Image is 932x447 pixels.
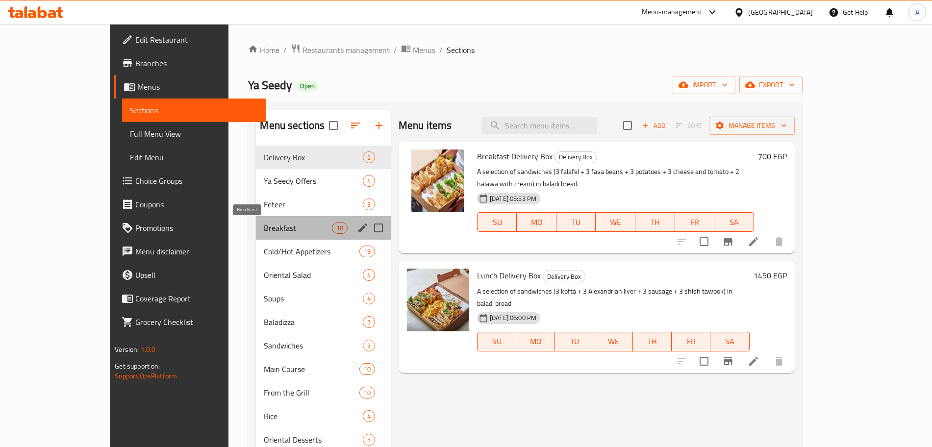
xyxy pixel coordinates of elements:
[363,340,375,351] div: items
[114,75,265,99] a: Menus
[114,310,265,334] a: Grocery Checklist
[264,410,362,422] span: Rice
[135,269,257,281] span: Upsell
[694,351,714,372] span: Select to update
[394,44,397,56] li: /
[477,285,750,310] p: A selection of sandwiches (3 kofta + 3 Alexandrian liver + 3 sausage + 3 shish tawook) in baladi ...
[360,365,375,374] span: 10
[638,118,669,133] span: Add item
[256,240,391,263] div: Cold/Hot Appetizers19
[717,120,787,132] span: Manage items
[256,287,391,310] div: Soups4
[709,117,795,135] button: Manage items
[739,76,803,94] button: export
[673,76,735,94] button: import
[521,215,553,229] span: MO
[676,334,706,348] span: FR
[264,316,362,328] div: Baladizza
[555,332,594,351] button: TU
[635,212,675,232] button: TH
[332,222,348,234] div: items
[264,387,359,398] span: From the Grill
[363,269,375,281] div: items
[141,343,156,356] span: 1.0.0
[291,44,390,56] a: Restaurants management
[115,370,177,382] a: Support.OpsPlatform
[401,44,435,56] a: Menus
[363,412,375,421] span: 4
[477,212,517,232] button: SU
[672,332,710,351] button: FR
[477,332,516,351] button: SU
[256,357,391,381] div: Main Course10
[406,149,469,212] img: Breakfast Delivery Box
[135,175,257,187] span: Choice Groups
[517,212,556,232] button: MO
[296,80,319,92] div: Open
[323,115,344,136] span: Select all sections
[363,318,375,327] span: 5
[679,215,711,229] span: FR
[360,247,375,256] span: 19
[264,363,359,375] span: Main Course
[135,57,257,69] span: Branches
[256,404,391,428] div: Rice4
[355,221,370,235] button: edit
[264,434,362,446] span: Oriental Desserts
[122,99,265,122] a: Sections
[122,122,265,146] a: Full Menu View
[714,212,754,232] button: SA
[130,104,257,116] span: Sections
[716,349,740,373] button: Branch-specific-item
[556,212,596,232] button: TU
[598,334,629,348] span: WE
[367,114,391,137] button: Add section
[559,334,590,348] span: TU
[256,263,391,287] div: Oriental Salad4
[264,269,362,281] span: Oriental Salad
[767,349,791,373] button: delete
[594,332,633,351] button: WE
[264,175,362,187] div: Ya Seedy Offers
[516,332,555,351] button: MO
[256,169,391,193] div: Ya Seedy Offers4
[758,149,787,163] h6: 700 EGP
[332,223,347,233] span: 18
[638,118,669,133] button: Add
[264,246,359,257] span: Cold/Hot Appetizers
[135,199,257,210] span: Coupons
[256,216,391,240] div: Breakfast18edit
[264,222,331,234] span: Breakfast
[640,120,667,131] span: Add
[406,269,469,331] img: Lunch Delivery Box
[543,271,585,282] span: Delivery Box
[714,334,745,348] span: SA
[363,434,375,446] div: items
[114,240,265,263] a: Menu disclaimer
[477,166,754,190] p: A selection of sandwiches (3 falafel + 3 fava beans + 3 potatoes + 3 cheese and tomato + 2 halawa...
[264,199,362,210] div: Feteer
[248,44,802,56] nav: breadcrumb
[137,81,257,93] span: Menus
[600,215,631,229] span: WE
[363,271,375,280] span: 4
[264,151,362,163] span: Delivery Box
[122,146,265,169] a: Edit Menu
[363,175,375,187] div: items
[363,153,375,162] span: 2
[283,44,287,56] li: /
[748,355,759,367] a: Edit menu item
[115,343,139,356] span: Version:
[767,230,791,253] button: delete
[256,334,391,357] div: Sandwiches3
[747,79,795,91] span: export
[680,79,728,91] span: import
[718,215,750,229] span: SA
[114,28,265,51] a: Edit Restaurant
[114,263,265,287] a: Upsell
[486,313,540,323] span: [DATE] 06:00 PM
[359,246,375,257] div: items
